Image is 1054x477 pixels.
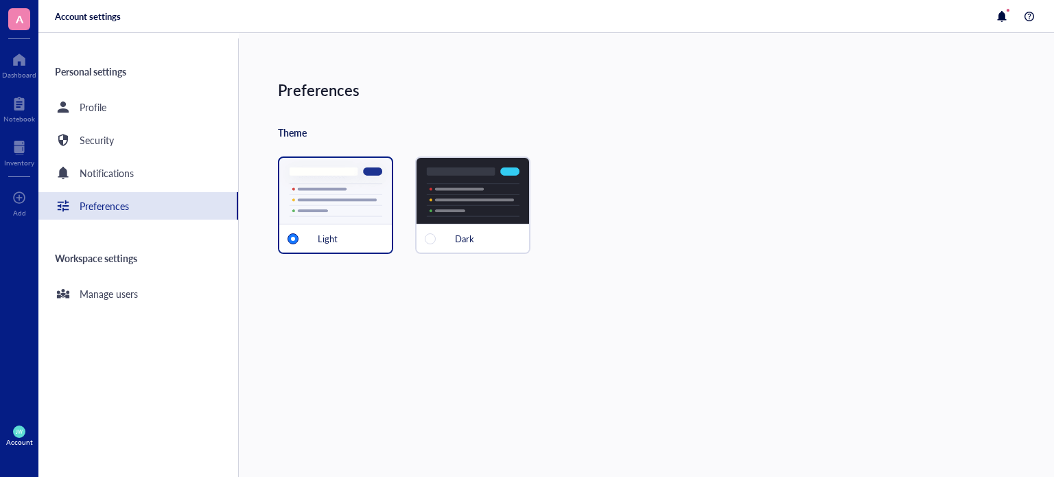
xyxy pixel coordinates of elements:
div: Account [6,438,33,446]
a: Inventory [4,137,34,167]
div: Notifications [80,165,134,181]
div: Profile [80,100,106,115]
div: Notebook [3,115,35,123]
div: Dark [455,233,474,245]
a: Notifications [38,159,238,187]
div: Preferences [278,77,1054,103]
div: Workspace settings [38,242,238,275]
span: JW [16,429,22,434]
div: Manage users [80,286,138,301]
div: Inventory [4,159,34,167]
a: Manage users [38,280,238,307]
div: Account settings [55,10,121,23]
div: Security [80,132,114,148]
div: Theme [278,125,1054,140]
div: Preferences [80,198,129,213]
span: A [16,10,23,27]
a: Dashboard [2,49,36,79]
a: Security [38,126,238,154]
div: Light [318,233,338,245]
a: Preferences [38,192,238,220]
a: Notebook [3,93,35,123]
div: Add [13,209,26,217]
div: Dashboard [2,71,36,79]
a: Profile [38,93,238,121]
div: Personal settings [38,55,238,88]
